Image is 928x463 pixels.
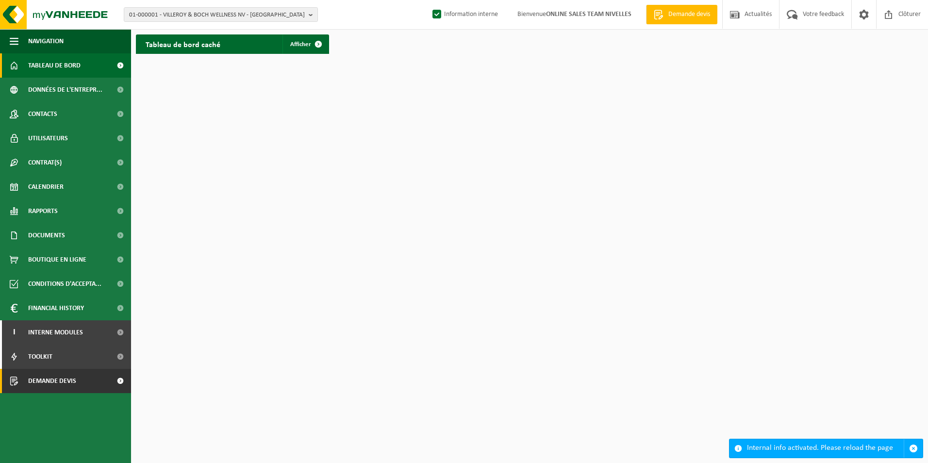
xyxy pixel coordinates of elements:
span: Documents [28,223,65,248]
span: Conditions d'accepta... [28,272,101,296]
span: Interne modules [28,320,83,345]
span: Contrat(s) [28,150,62,175]
div: Internal info activated. Please reload the page [747,439,904,458]
span: Demande devis [28,369,76,393]
span: Financial History [28,296,84,320]
span: Demande devis [666,10,713,19]
button: 01-000001 - VILLEROY & BOCH WELLNESS NV - [GEOGRAPHIC_DATA] [124,7,318,22]
h2: Tableau de bord caché [136,34,230,53]
a: Demande devis [646,5,717,24]
span: Afficher [290,41,311,48]
span: Contacts [28,102,57,126]
span: 01-000001 - VILLEROY & BOCH WELLNESS NV - [GEOGRAPHIC_DATA] [129,8,305,22]
strong: ONLINE SALES TEAM NIVELLES [546,11,631,18]
span: Tableau de bord [28,53,81,78]
span: Boutique en ligne [28,248,86,272]
span: I [10,320,18,345]
span: Calendrier [28,175,64,199]
label: Information interne [431,7,498,22]
span: Toolkit [28,345,52,369]
span: Rapports [28,199,58,223]
span: Navigation [28,29,64,53]
a: Afficher [282,34,328,54]
span: Utilisateurs [28,126,68,150]
span: Données de l'entrepr... [28,78,102,102]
